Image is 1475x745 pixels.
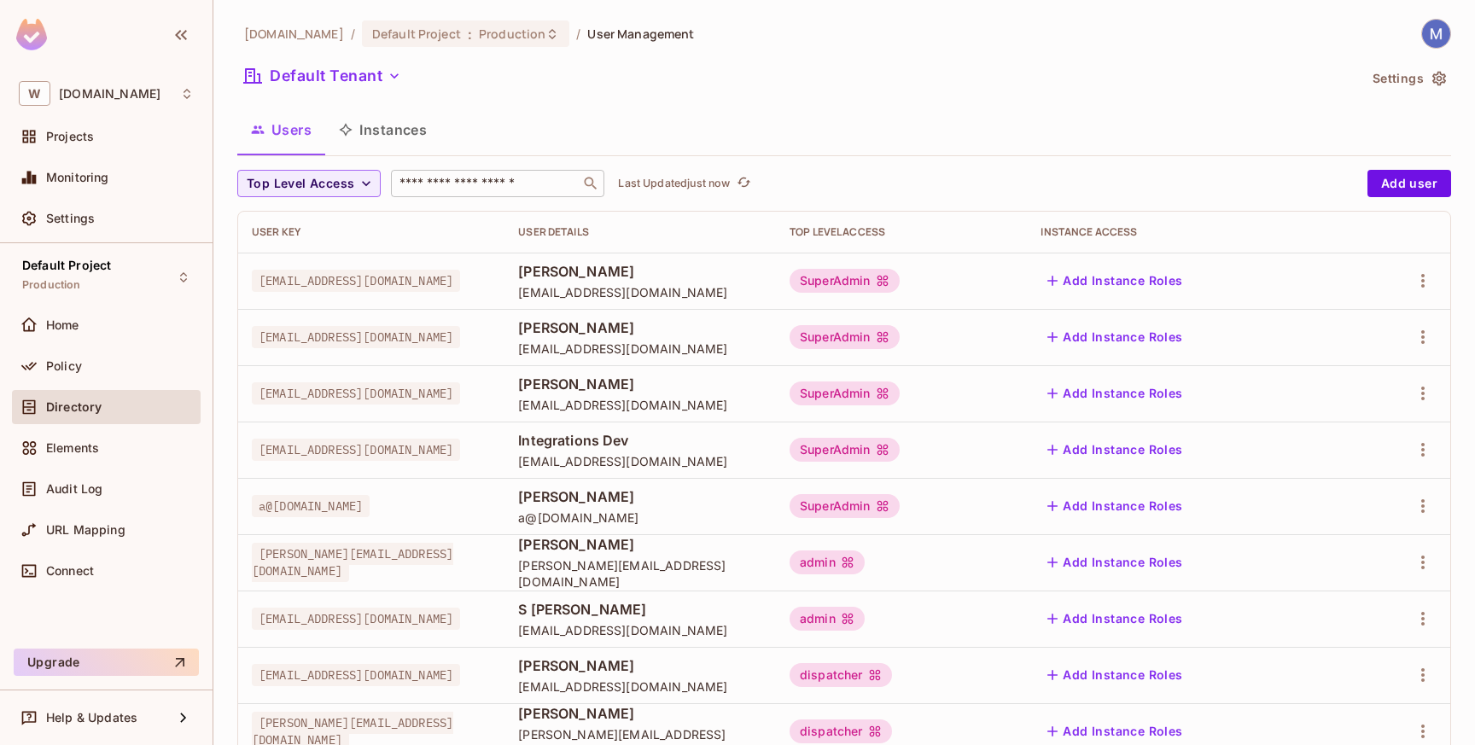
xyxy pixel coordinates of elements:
li: / [351,26,355,42]
span: : [467,27,473,41]
span: [PERSON_NAME] [518,375,762,393]
span: Elements [46,441,99,455]
button: Add Instance Roles [1041,661,1189,689]
button: Upgrade [14,649,199,676]
span: [PERSON_NAME][EMAIL_ADDRESS][DOMAIN_NAME] [252,543,453,582]
div: SuperAdmin [790,269,900,293]
div: SuperAdmin [790,325,900,349]
button: Add Instance Roles [1041,323,1189,351]
span: Projects [46,130,94,143]
span: [EMAIL_ADDRESS][DOMAIN_NAME] [252,439,460,461]
span: a@[DOMAIN_NAME] [518,509,762,526]
span: [EMAIL_ADDRESS][DOMAIN_NAME] [518,340,762,357]
div: SuperAdmin [790,381,900,405]
div: admin [790,607,865,631]
span: [EMAIL_ADDRESS][DOMAIN_NAME] [252,664,460,686]
span: [EMAIL_ADDRESS][DOMAIN_NAME] [518,397,762,413]
span: Integrations Dev [518,431,762,450]
span: [EMAIL_ADDRESS][DOMAIN_NAME] [518,284,762,300]
button: Add Instance Roles [1041,267,1189,294]
span: User Management [587,26,694,42]
div: admin [790,550,865,574]
button: Users [237,108,325,151]
span: Default Project [372,26,461,42]
span: [PERSON_NAME] [518,535,762,554]
span: Production [22,278,81,292]
span: Default Project [22,259,111,272]
span: [PERSON_NAME] [518,656,762,675]
button: Top Level Access [237,170,381,197]
span: [EMAIL_ADDRESS][DOMAIN_NAME] [252,326,460,348]
span: Click to refresh data [730,173,754,194]
span: [PERSON_NAME] [518,704,762,723]
span: Top Level Access [247,173,354,195]
span: [PERSON_NAME] [518,262,762,281]
div: User Key [252,225,491,239]
span: URL Mapping [46,523,125,537]
div: dispatcher [790,719,892,743]
span: [EMAIL_ADDRESS][DOMAIN_NAME] [518,622,762,638]
span: Production [479,26,545,42]
button: Add Instance Roles [1041,492,1189,520]
span: [PERSON_NAME][EMAIL_ADDRESS][DOMAIN_NAME] [518,557,762,590]
span: Workspace: withpronto.com [59,87,160,101]
button: Add Instance Roles [1041,436,1189,463]
button: Default Tenant [237,62,408,90]
button: Add user [1367,170,1451,197]
button: Add Instance Roles [1041,718,1189,745]
button: Add Instance Roles [1041,380,1189,407]
button: Add Instance Roles [1041,549,1189,576]
span: Monitoring [46,171,109,184]
span: [EMAIL_ADDRESS][DOMAIN_NAME] [518,453,762,469]
p: Last Updated just now [618,177,730,190]
div: dispatcher [790,663,892,687]
div: Top Level Access [790,225,1013,239]
span: W [19,81,50,106]
div: SuperAdmin [790,494,900,518]
span: the active workspace [244,26,344,42]
li: / [576,26,580,42]
span: [EMAIL_ADDRESS][DOMAIN_NAME] [518,678,762,695]
span: [PERSON_NAME] [518,487,762,506]
span: Policy [46,359,82,373]
span: Audit Log [46,482,102,496]
span: Help & Updates [46,711,137,725]
div: SuperAdmin [790,438,900,462]
button: refresh [733,173,754,194]
button: Instances [325,108,440,151]
button: Settings [1366,65,1451,92]
img: SReyMgAAAABJRU5ErkJggg== [16,19,47,50]
span: [EMAIL_ADDRESS][DOMAIN_NAME] [252,608,460,630]
div: User Details [518,225,762,239]
span: Directory [46,400,102,414]
span: Connect [46,564,94,578]
span: Home [46,318,79,332]
div: Instance Access [1041,225,1336,239]
span: S [PERSON_NAME] [518,600,762,619]
span: [PERSON_NAME] [518,318,762,337]
span: [EMAIL_ADDRESS][DOMAIN_NAME] [252,382,460,405]
span: refresh [737,175,751,192]
span: a@[DOMAIN_NAME] [252,495,370,517]
img: Mithilesh Gupta [1422,20,1450,48]
span: [EMAIL_ADDRESS][DOMAIN_NAME] [252,270,460,292]
button: Add Instance Roles [1041,605,1189,632]
span: Settings [46,212,95,225]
